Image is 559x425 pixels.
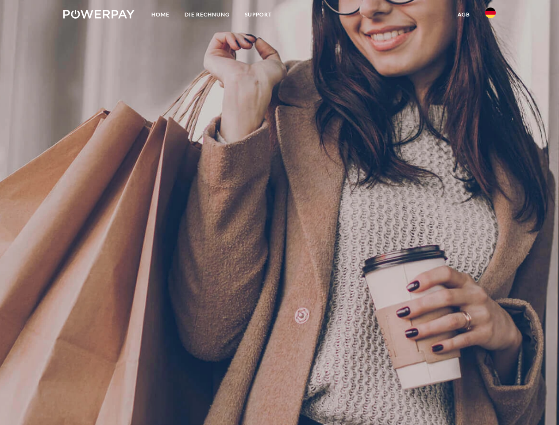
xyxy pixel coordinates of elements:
[144,7,177,23] a: Home
[237,7,279,23] a: SUPPORT
[450,7,478,23] a: agb
[485,8,496,18] img: de
[63,10,135,19] img: logo-powerpay-white.svg
[177,7,237,23] a: DIE RECHNUNG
